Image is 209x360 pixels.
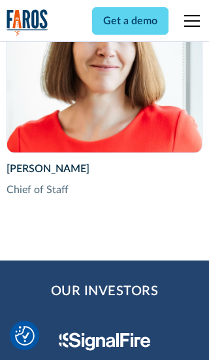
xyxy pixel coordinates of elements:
[59,333,151,351] img: Signal Fire Logo
[92,7,169,35] a: Get a demo
[7,182,203,198] div: Chief of Staff
[7,9,48,36] img: Logo of the analytics and reporting company Faros.
[176,5,202,37] div: menu
[51,281,159,301] h2: Our Investors
[15,326,35,346] img: Revisit consent button
[7,9,48,36] a: home
[7,161,203,177] div: [PERSON_NAME]
[15,326,35,346] button: Cookie Settings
